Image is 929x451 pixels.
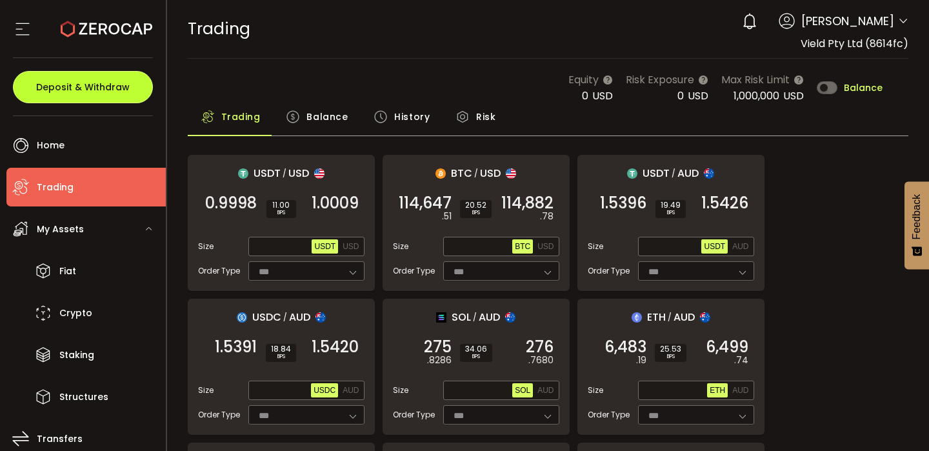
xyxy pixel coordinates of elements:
[512,239,533,254] button: BTC
[707,383,728,397] button: ETH
[674,309,695,325] span: AUD
[314,386,335,395] span: USDC
[672,168,675,179] em: /
[283,312,287,323] em: /
[643,165,670,181] span: USDT
[237,312,247,323] img: usdc_portfolio.svg
[588,409,630,421] span: Order Type
[626,72,694,88] span: Risk Exposure
[436,312,446,323] img: sol_portfolio.png
[627,168,637,179] img: usdt_portfolio.svg
[314,168,325,179] img: usd_portfolio.svg
[198,385,214,396] span: Size
[465,353,487,361] i: BPS
[706,341,748,354] span: 6,499
[704,242,725,251] span: USDT
[37,178,74,197] span: Trading
[512,383,533,397] button: SOL
[473,312,477,323] em: /
[730,239,751,254] button: AUD
[526,341,554,354] span: 276
[783,88,804,103] span: USD
[312,341,359,354] span: 1.5420
[393,409,435,421] span: Order Type
[537,242,554,251] span: USD
[677,88,684,103] span: 0
[314,242,335,251] span: USDT
[592,88,613,103] span: USD
[647,309,666,325] span: ETH
[221,104,261,130] span: Trading
[59,304,92,323] span: Crypto
[424,341,452,354] span: 275
[582,88,588,103] span: 0
[801,12,894,30] span: [PERSON_NAME]
[677,165,699,181] span: AUD
[732,242,748,251] span: AUD
[588,265,630,277] span: Order Type
[271,345,291,353] span: 18.84
[215,341,257,354] span: 1.5391
[198,265,240,277] span: Order Type
[660,353,681,361] i: BPS
[506,168,516,179] img: usd_portfolio.svg
[636,354,646,367] em: .19
[465,345,487,353] span: 34.06
[480,165,501,181] span: USD
[343,386,359,395] span: AUD
[505,312,515,323] img: aud_portfolio.svg
[343,242,359,251] span: USD
[442,210,452,223] em: .51
[668,312,672,323] em: /
[700,312,710,323] img: aud_portfolio.svg
[188,17,250,40] span: Trading
[289,309,310,325] span: AUD
[283,168,286,179] em: /
[688,88,708,103] span: USD
[660,345,681,353] span: 25.53
[311,383,338,397] button: USDC
[701,239,728,254] button: USDT
[340,239,361,254] button: USD
[465,201,486,209] span: 20.52
[501,197,554,210] span: 114,882
[732,386,748,395] span: AUD
[59,388,108,406] span: Structures
[59,346,94,365] span: Staking
[704,168,714,179] img: aud_portfolio.svg
[312,197,359,210] span: 1.0009
[271,353,291,361] i: BPS
[474,168,478,179] em: /
[13,71,153,103] button: Deposit & Withdraw
[272,201,291,209] span: 11.00
[904,181,929,269] button: Feedback - Show survey
[568,72,599,88] span: Equity
[59,262,76,281] span: Fiat
[479,309,500,325] span: AUD
[701,197,748,210] span: 1.5426
[535,383,556,397] button: AUD
[37,220,84,239] span: My Assets
[710,386,725,395] span: ETH
[288,165,309,181] span: USD
[465,209,486,217] i: BPS
[535,239,556,254] button: USD
[272,209,291,217] i: BPS
[661,201,681,209] span: 19.49
[37,136,65,155] span: Home
[198,241,214,252] span: Size
[730,383,751,397] button: AUD
[864,389,929,451] iframe: Chat Widget
[537,386,554,395] span: AUD
[340,383,361,397] button: AUD
[734,354,748,367] em: .74
[451,165,472,181] span: BTC
[600,197,646,210] span: 1.5396
[393,265,435,277] span: Order Type
[721,72,790,88] span: Max Risk Limit
[36,83,130,92] span: Deposit & Withdraw
[393,241,408,252] span: Size
[205,197,257,210] span: 0.9998
[37,430,83,448] span: Transfers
